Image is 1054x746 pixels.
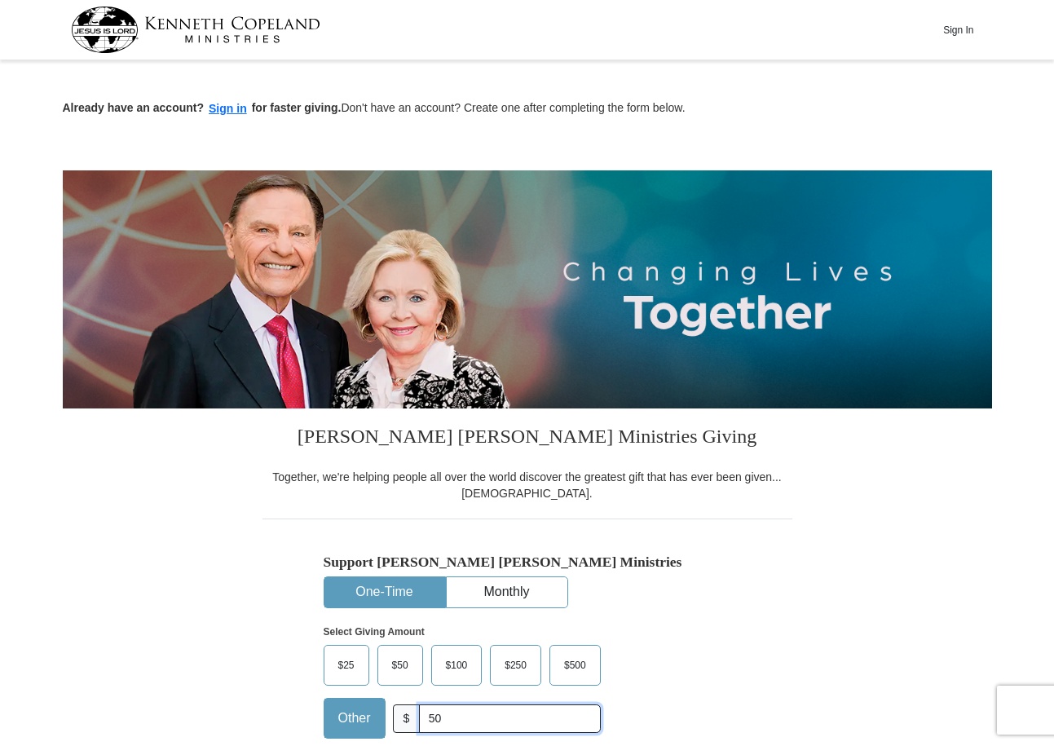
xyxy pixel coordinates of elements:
[63,101,342,114] strong: Already have an account? for faster giving.
[71,7,320,53] img: kcm-header-logo.svg
[393,704,421,733] span: $
[324,577,445,607] button: One-Time
[447,577,567,607] button: Monthly
[262,408,792,469] h3: [PERSON_NAME] [PERSON_NAME] Ministries Giving
[262,469,792,501] div: Together, we're helping people all over the world discover the greatest gift that has ever been g...
[324,554,731,571] h5: Support [PERSON_NAME] [PERSON_NAME] Ministries
[934,17,983,42] button: Sign In
[384,653,417,678] span: $50
[204,99,252,118] button: Sign in
[330,706,379,731] span: Other
[496,653,535,678] span: $250
[63,99,992,118] p: Don't have an account? Create one after completing the form below.
[419,704,600,733] input: Other Amount
[438,653,476,678] span: $100
[556,653,594,678] span: $500
[324,626,425,638] strong: Select Giving Amount
[330,653,363,678] span: $25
